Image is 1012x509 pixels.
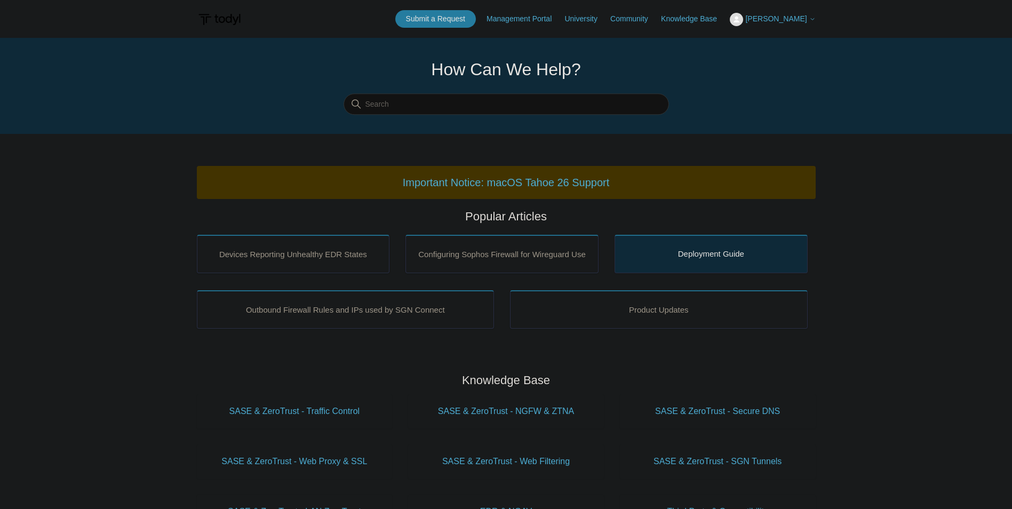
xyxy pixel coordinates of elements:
[197,394,393,428] a: SASE & ZeroTrust - Traffic Control
[424,405,588,418] span: SASE & ZeroTrust - NGFW & ZTNA
[510,290,808,329] a: Product Updates
[405,235,599,273] a: Configuring Sophos Firewall for Wireguard Use
[395,10,476,28] a: Submit a Request
[661,13,728,25] a: Knowledge Base
[197,371,816,389] h2: Knowledge Base
[636,455,800,468] span: SASE & ZeroTrust - SGN Tunnels
[745,14,807,23] span: [PERSON_NAME]
[487,13,562,25] a: Management Portal
[197,290,495,329] a: Outbound Firewall Rules and IPs used by SGN Connect
[620,394,816,428] a: SASE & ZeroTrust - Secure DNS
[344,57,669,82] h1: How Can We Help?
[213,455,377,468] span: SASE & ZeroTrust - Web Proxy & SSL
[197,444,393,479] a: SASE & ZeroTrust - Web Proxy & SSL
[197,235,390,273] a: Devices Reporting Unhealthy EDR States
[564,13,608,25] a: University
[213,405,377,418] span: SASE & ZeroTrust - Traffic Control
[403,177,610,188] a: Important Notice: macOS Tahoe 26 Support
[636,405,800,418] span: SASE & ZeroTrust - Secure DNS
[197,208,816,225] h2: Popular Articles
[610,13,659,25] a: Community
[408,394,604,428] a: SASE & ZeroTrust - NGFW & ZTNA
[197,10,242,29] img: Todyl Support Center Help Center home page
[344,94,669,115] input: Search
[730,13,815,26] button: [PERSON_NAME]
[424,455,588,468] span: SASE & ZeroTrust - Web Filtering
[408,444,604,479] a: SASE & ZeroTrust - Web Filtering
[615,235,808,273] a: Deployment Guide
[620,444,816,479] a: SASE & ZeroTrust - SGN Tunnels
